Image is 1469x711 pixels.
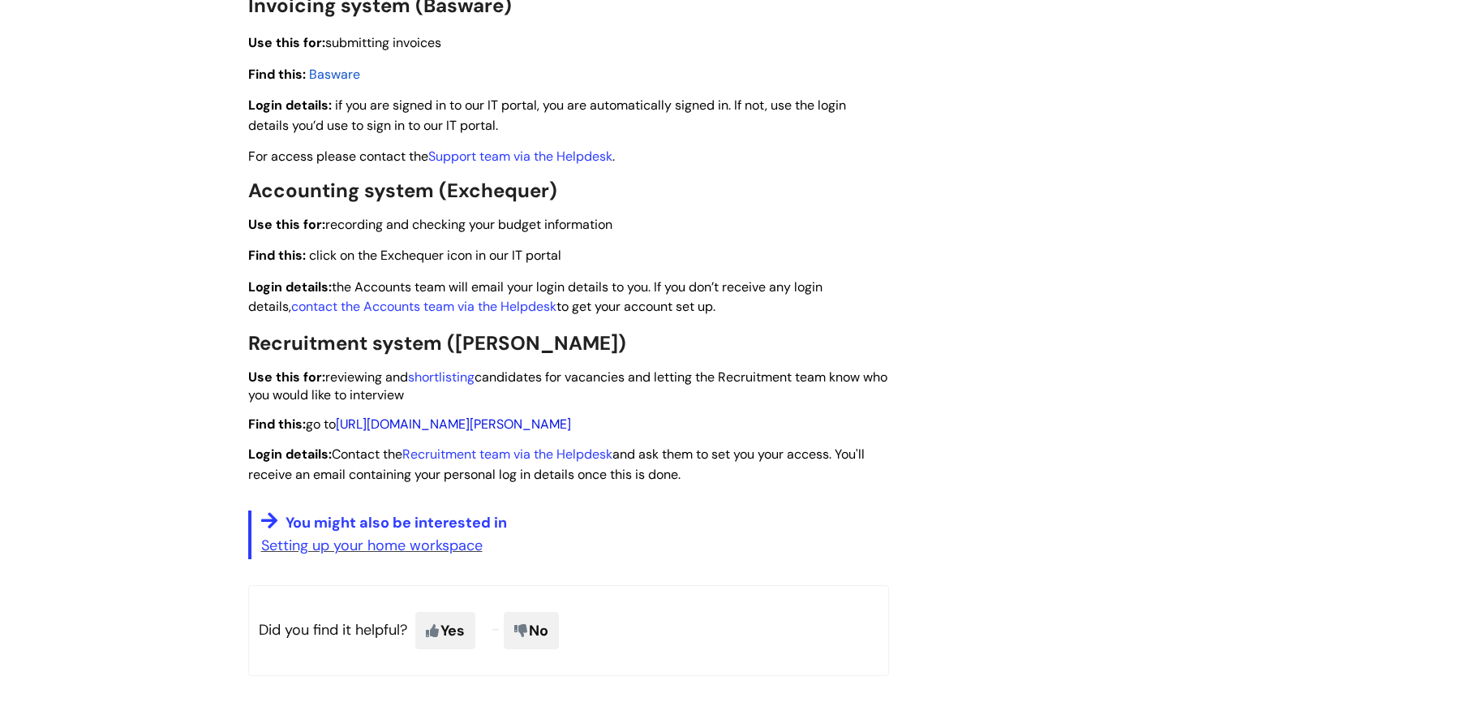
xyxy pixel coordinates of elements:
strong: Use this for: [248,34,325,51]
a: Support team via the Helpdesk [428,148,612,165]
span: recording and checking your budget information [325,216,612,233]
span: submitting invoices [325,34,441,51]
span: You might also be interested in [286,513,507,532]
strong: Find this: [248,416,306,433]
span: if you are signed in to our IT portal, you are automatically signed in. If not, use the login det... [248,97,846,134]
span: For access please contact the . [248,148,615,165]
a: Recruitment team via the Helpdesk [402,446,612,463]
strong: Find this: [248,247,306,264]
span: reviewing and candidates for vacancies and letting the Recruitment team know who you would like t... [248,368,887,403]
span: the Accounts team will email your login details to you. If you don’t receive any login details, t... [248,278,823,316]
strong: Login details: [248,278,332,295]
strong: Find this: [248,66,306,83]
p: Did you find it helpful? [248,585,889,676]
strong: Login details: [248,97,332,114]
span: Yes [415,612,475,649]
strong: Use this for: [248,368,325,386]
a: Setting up your home workspace [261,536,483,555]
span: Contact the and ask them to set you your access. You'll receive an email containing your personal... [248,446,865,483]
span: go to [248,416,571,433]
a: shortlisting [408,368,475,386]
span: Basware [309,66,360,83]
span: Recruitment system ([PERSON_NAME]) [248,330,626,355]
strong: Login details: [248,446,332,463]
strong: Use this for: [248,216,325,233]
span: click on the Exchequer icon in our IT portal [309,247,561,264]
span: Accounting system (Exchequer) [248,178,557,203]
a: Basware [309,64,373,84]
a: [URL][DOMAIN_NAME][PERSON_NAME] [336,416,571,433]
a: contact the Accounts team via the Helpdesk [291,298,556,315]
span: No [504,612,559,649]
